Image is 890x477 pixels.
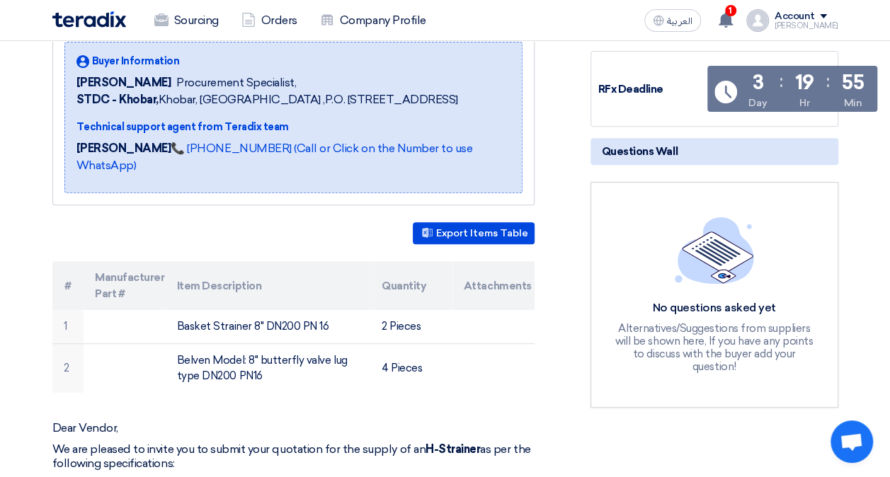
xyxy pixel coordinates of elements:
th: Item Description [166,261,370,310]
td: 4 Pieces [370,343,452,393]
span: Procurement Specialist, [176,74,296,91]
th: # [52,261,84,310]
a: 📞 [PHONE_NUMBER] (Call or Click on the Number to use WhatsApp) [76,142,473,172]
img: Teradix logo [52,11,126,28]
a: Sourcing [143,5,230,36]
span: Questions Wall [602,144,678,159]
th: Quantity [370,261,452,310]
div: Alternatives/Suggestions from suppliers will be shown here, If you have any points to discuss wit... [611,322,818,373]
b: STDC - Khobar, [76,93,159,106]
div: : [779,69,782,94]
div: Day [748,96,767,110]
td: Basket Strainer 8" DN200 PN 16 [166,310,370,343]
span: Khobar, [GEOGRAPHIC_DATA] ,P.O. [STREET_ADDRESS] [76,91,458,108]
span: Buyer Information [92,54,180,69]
div: Min [843,96,862,110]
div: [PERSON_NAME] [775,22,838,30]
strong: H-Strainer [426,442,480,456]
span: 1 [725,5,736,16]
strong: [PERSON_NAME] [76,142,171,155]
a: Orders [230,5,309,36]
img: profile_test.png [746,9,769,32]
button: Export Items Table [413,222,535,244]
td: 2 Pieces [370,310,452,343]
div: RFx Deadline [598,81,704,98]
div: 3 [752,73,763,93]
td: 2 [52,343,84,393]
a: Company Profile [309,5,438,36]
span: العربية [667,16,692,26]
img: empty_state_list.svg [675,217,754,283]
td: 1 [52,310,84,343]
div: No questions asked yet [611,301,818,316]
p: Dear Vendor, [52,421,535,435]
div: Hr [799,96,809,110]
div: Technical support agent from Teradix team [76,120,510,134]
div: 55 [842,73,864,93]
p: We are pleased to invite you to submit your quotation for the supply of an as per the following s... [52,442,535,471]
th: Attachments [452,261,535,310]
td: Belven Model: 8" butterfly valve lug type DN200 PN16 [166,343,370,393]
span: [PERSON_NAME] [76,74,171,91]
th: Manufacturer Part # [84,261,166,310]
button: العربية [644,9,701,32]
div: 19 [794,73,814,93]
div: Account [775,11,815,23]
div: Open chat [831,420,873,463]
div: : [826,69,830,94]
